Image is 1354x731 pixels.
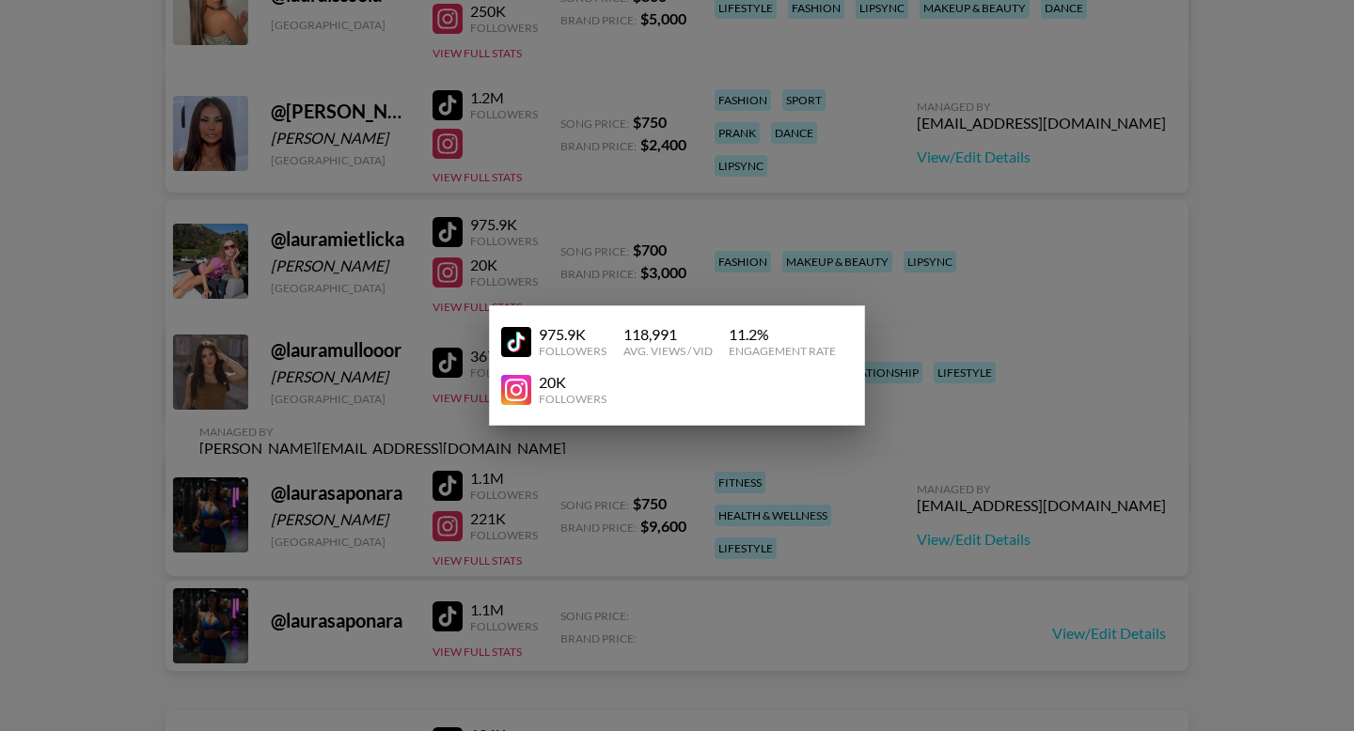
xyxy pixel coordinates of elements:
[623,325,713,344] div: 118,991
[501,375,531,405] img: YouTube
[539,344,606,358] div: Followers
[729,344,836,358] div: Engagement Rate
[539,392,606,406] div: Followers
[539,325,606,344] div: 975.9K
[729,325,836,344] div: 11.2 %
[539,373,606,392] div: 20K
[623,344,713,358] div: Avg. Views / Vid
[501,327,531,357] img: YouTube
